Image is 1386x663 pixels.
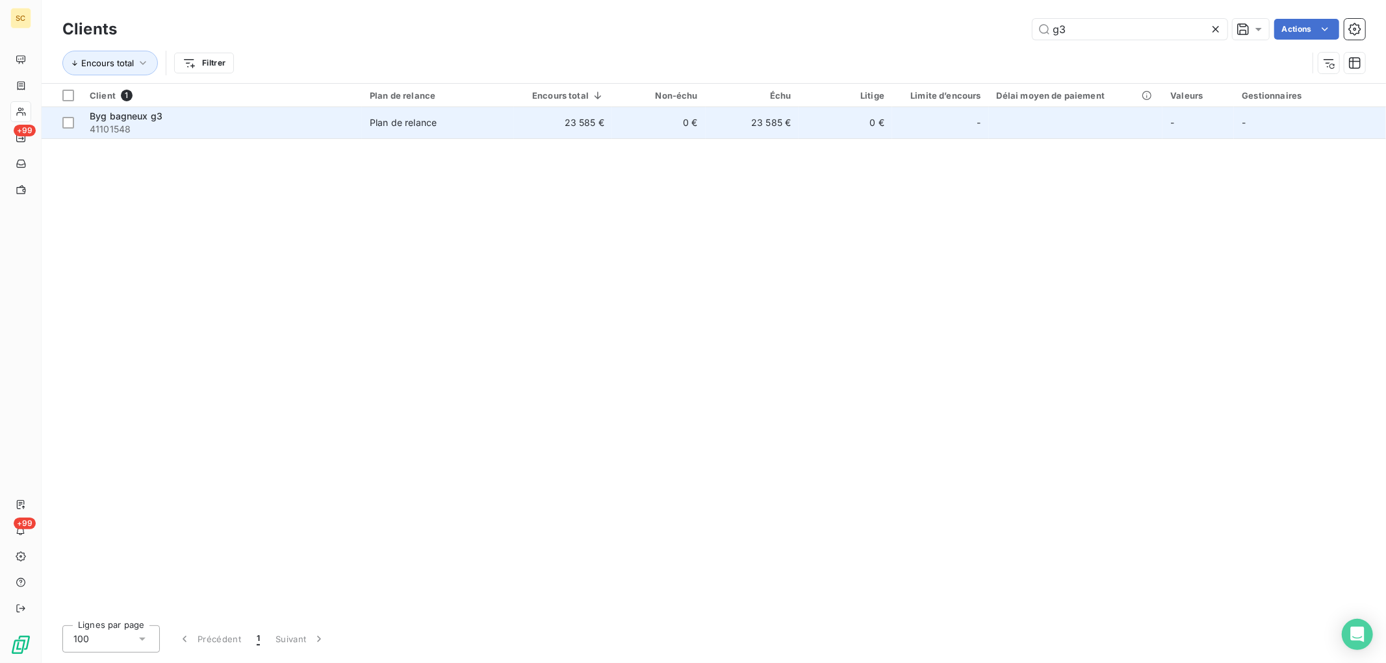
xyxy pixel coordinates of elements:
[806,90,884,101] div: Litige
[1342,619,1373,650] div: Open Intercom Messenger
[73,632,89,645] span: 100
[713,90,791,101] div: Échu
[1170,90,1226,101] div: Valeurs
[14,518,36,529] span: +99
[62,18,117,41] h3: Clients
[14,125,36,136] span: +99
[370,116,437,129] div: Plan de relance
[977,116,981,129] span: -
[174,53,234,73] button: Filtrer
[1274,19,1339,40] button: Actions
[1242,117,1246,128] span: -
[799,107,892,138] td: 0 €
[620,90,698,101] div: Non-échu
[268,625,333,653] button: Suivant
[81,58,134,68] span: Encours total
[370,90,506,101] div: Plan de relance
[257,632,260,645] span: 1
[10,634,31,655] img: Logo LeanPay
[706,107,799,138] td: 23 585 €
[1242,90,1378,101] div: Gestionnaires
[90,90,116,101] span: Client
[522,90,604,101] div: Encours total
[121,90,133,101] span: 1
[1170,117,1174,128] span: -
[997,90,1155,101] div: Délai moyen de paiement
[514,107,612,138] td: 23 585 €
[10,8,31,29] div: SC
[1033,19,1227,40] input: Rechercher
[10,127,31,148] a: +99
[62,51,158,75] button: Encours total
[90,123,354,136] span: 41101548
[249,625,268,653] button: 1
[900,90,981,101] div: Limite d’encours
[612,107,706,138] td: 0 €
[90,110,162,121] span: Byg bagneux g3
[170,625,249,653] button: Précédent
